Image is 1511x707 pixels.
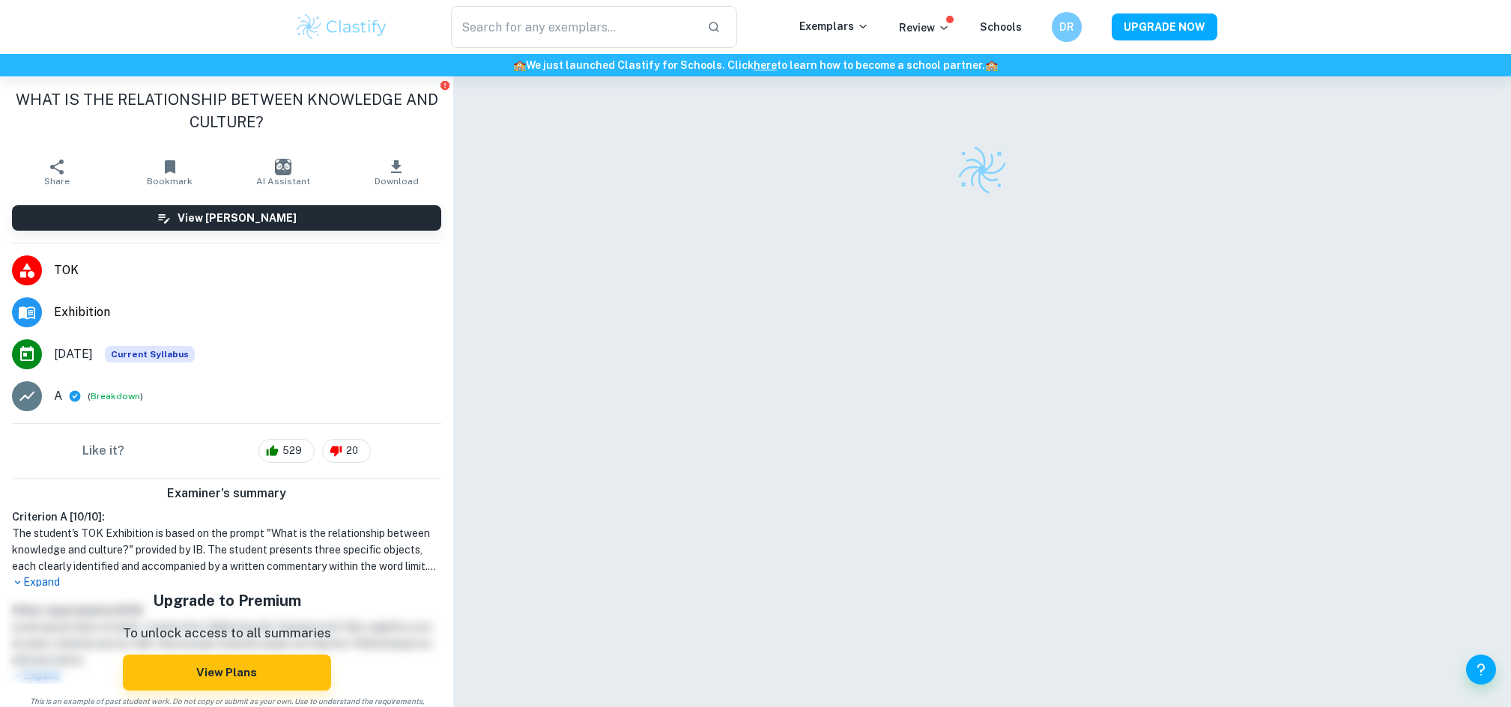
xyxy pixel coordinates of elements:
[82,442,124,460] h6: Like it?
[12,205,441,231] button: View [PERSON_NAME]
[439,79,450,91] button: Report issue
[6,485,447,503] h6: Examiner's summary
[985,59,998,71] span: 🏫
[54,345,93,363] span: [DATE]
[178,210,297,226] h6: View [PERSON_NAME]
[322,439,371,463] div: 20
[123,655,331,691] button: View Plans
[54,387,62,405] p: A
[956,144,1008,196] img: Clastify logo
[12,574,441,590] p: Expand
[980,21,1022,33] a: Schools
[91,389,140,403] button: Breakdown
[12,88,441,133] h1: WHAT IS THE RELATIONSHIP BETWEEN KNOWLEDGE AND CULTURE?
[54,303,441,321] span: Exhibition
[123,624,331,643] p: To unlock access to all summaries
[1052,12,1082,42] button: DR
[1112,13,1217,40] button: UPGRADE NOW
[3,57,1508,73] h6: We just launched Clastify for Schools. Click to learn how to become a school partner.
[375,176,419,186] span: Download
[105,346,195,362] div: This exemplar is based on the current syllabus. Feel free to refer to it for inspiration/ideas wh...
[513,59,526,71] span: 🏫
[113,151,226,193] button: Bookmark
[754,59,777,71] a: here
[256,176,310,186] span: AI Assistant
[275,159,291,175] img: AI Assistant
[274,443,310,458] span: 529
[12,509,441,525] h6: Criterion A [ 10 / 10 ]:
[451,6,696,48] input: Search for any exemplars...
[88,389,143,404] span: ( )
[799,18,869,34] p: Exemplars
[12,525,441,574] h1: The student's TOK Exhibition is based on the prompt "What is the relationship between knowledge a...
[1058,19,1075,35] h6: DR
[44,176,70,186] span: Share
[227,151,340,193] button: AI Assistant
[258,439,315,463] div: 529
[1466,655,1496,685] button: Help and Feedback
[340,151,453,193] button: Download
[899,19,950,36] p: Review
[147,176,193,186] span: Bookmark
[294,12,390,42] img: Clastify logo
[338,443,366,458] span: 20
[54,261,441,279] span: TOK
[123,589,331,612] h5: Upgrade to Premium
[105,346,195,362] span: Current Syllabus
